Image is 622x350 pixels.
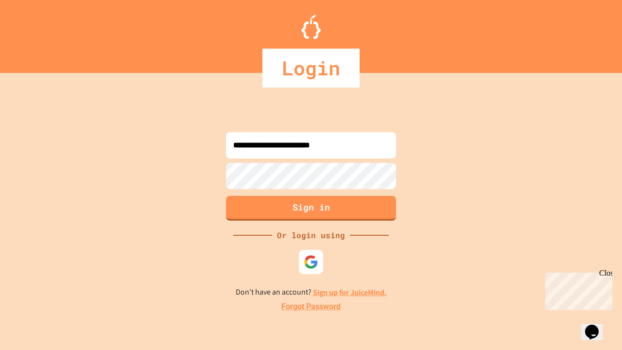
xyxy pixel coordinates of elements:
p: Don't have an account? [236,286,387,298]
button: Sign in [226,196,396,221]
a: Forgot Password [281,301,341,313]
div: Login [262,49,360,87]
iframe: chat widget [581,311,612,340]
a: Sign up for JuiceMind. [313,287,387,297]
iframe: chat widget [541,269,612,310]
div: Chat with us now!Close [4,4,67,62]
img: Logo.svg [301,15,321,39]
div: Or login using [272,229,350,241]
img: google-icon.svg [304,255,318,269]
